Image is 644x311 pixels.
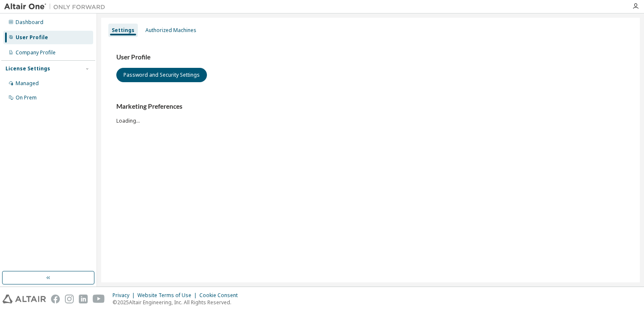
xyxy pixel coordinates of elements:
[16,49,56,56] div: Company Profile
[5,65,50,72] div: License Settings
[137,292,199,299] div: Website Terms of Use
[4,3,110,11] img: Altair One
[116,102,625,111] h3: Marketing Preferences
[79,295,88,303] img: linkedin.svg
[116,53,625,62] h3: User Profile
[16,34,48,41] div: User Profile
[199,292,243,299] div: Cookie Consent
[16,19,43,26] div: Dashboard
[16,80,39,87] div: Managed
[16,94,37,101] div: On Prem
[113,292,137,299] div: Privacy
[65,295,74,303] img: instagram.svg
[116,102,625,124] div: Loading...
[3,295,46,303] img: altair_logo.svg
[51,295,60,303] img: facebook.svg
[112,27,134,34] div: Settings
[113,299,243,306] p: © 2025 Altair Engineering, Inc. All Rights Reserved.
[145,27,196,34] div: Authorized Machines
[116,68,207,82] button: Password and Security Settings
[93,295,105,303] img: youtube.svg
